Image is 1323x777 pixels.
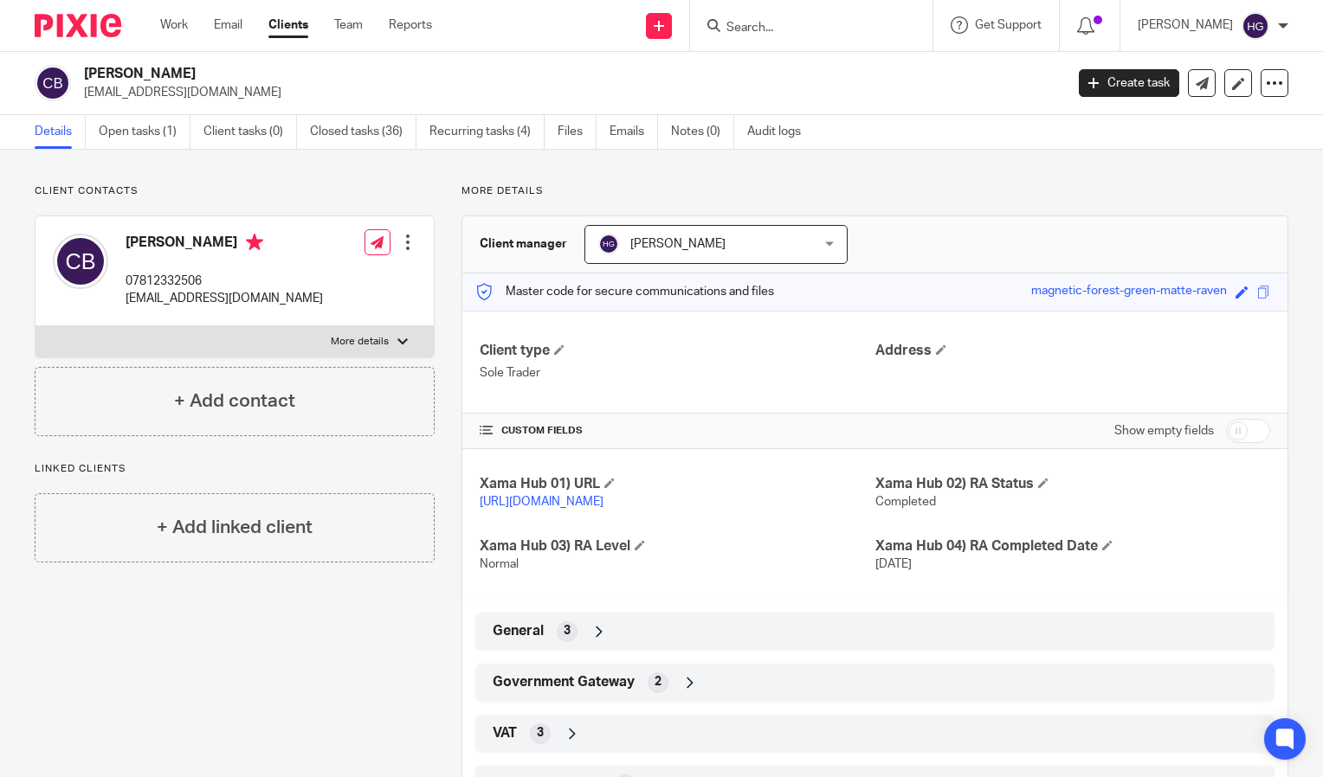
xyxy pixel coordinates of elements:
[214,16,242,34] a: Email
[480,496,603,508] a: [URL][DOMAIN_NAME]
[630,238,726,250] span: [PERSON_NAME]
[875,475,1270,493] h4: Xama Hub 02) RA Status
[558,115,597,149] a: Files
[389,16,432,34] a: Reports
[655,673,661,690] span: 2
[53,234,108,289] img: svg%3E
[975,19,1042,31] span: Get Support
[35,65,71,101] img: svg%3E
[725,21,881,36] input: Search
[875,537,1270,555] h4: Xama Hub 04) RA Completed Date
[1114,422,1214,440] label: Show empty fields
[157,514,313,541] h4: + Add linked client
[480,235,567,253] h3: Client manager
[35,462,435,476] p: Linked clients
[84,65,859,83] h2: [PERSON_NAME]
[875,342,1270,360] h4: Address
[35,184,435,198] p: Client contacts
[461,184,1288,198] p: More details
[334,16,363,34] a: Team
[1031,282,1227,302] div: magnetic-forest-green-matte-raven
[875,496,936,508] span: Completed
[429,115,545,149] a: Recurring tasks (4)
[160,16,188,34] a: Work
[475,283,774,300] p: Master code for secure communications and files
[480,424,874,438] h4: CUSTOM FIELDS
[671,115,734,149] a: Notes (0)
[268,16,308,34] a: Clients
[331,335,389,349] p: More details
[493,622,544,640] span: General
[598,234,619,254] img: svg%3E
[99,115,190,149] a: Open tasks (1)
[537,724,544,742] span: 3
[480,558,519,570] span: Normal
[126,234,323,255] h4: [PERSON_NAME]
[480,475,874,493] h4: Xama Hub 01) URL
[174,388,295,414] h4: + Add contact
[480,364,874,382] p: Sole Trader
[310,115,416,149] a: Closed tasks (36)
[875,558,912,570] span: [DATE]
[1079,69,1179,97] a: Create task
[564,622,571,639] span: 3
[480,342,874,360] h4: Client type
[610,115,658,149] a: Emails
[747,115,814,149] a: Audit logs
[35,14,121,37] img: Pixie
[84,84,1053,101] p: [EMAIL_ADDRESS][DOMAIN_NAME]
[126,273,323,290] p: 07812332506
[35,115,86,149] a: Details
[493,673,635,691] span: Government Gateway
[246,234,263,251] i: Primary
[480,537,874,555] h4: Xama Hub 03) RA Level
[203,115,297,149] a: Client tasks (0)
[126,290,323,307] p: [EMAIL_ADDRESS][DOMAIN_NAME]
[1242,12,1269,40] img: svg%3E
[1138,16,1233,34] p: [PERSON_NAME]
[493,724,517,742] span: VAT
